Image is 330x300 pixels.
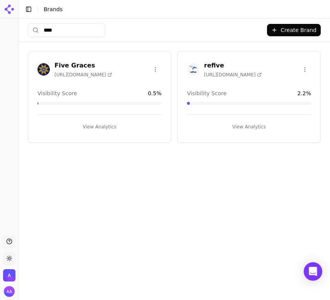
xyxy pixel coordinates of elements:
span: Visibility Score [187,89,226,97]
img: Admin [3,269,15,281]
h3: refive [204,61,262,70]
button: View Analytics [37,121,162,133]
h3: Five Graces [54,61,112,70]
img: Five Graces [37,63,50,76]
span: [URL][DOMAIN_NAME] [54,72,112,78]
button: Create Brand [267,24,321,36]
span: Visibility Score [37,89,77,97]
button: Open organization switcher [3,269,15,281]
span: 0.5 % [148,89,162,97]
span: [URL][DOMAIN_NAME] [204,72,262,78]
span: 2.2 % [297,89,311,97]
button: Open user button [4,286,15,297]
img: Alp Aysan [4,286,15,297]
div: Open Intercom Messenger [304,262,322,281]
button: View Analytics [187,121,311,133]
img: refive [187,63,199,76]
nav: breadcrumb [44,5,308,13]
span: Brands [44,6,63,12]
